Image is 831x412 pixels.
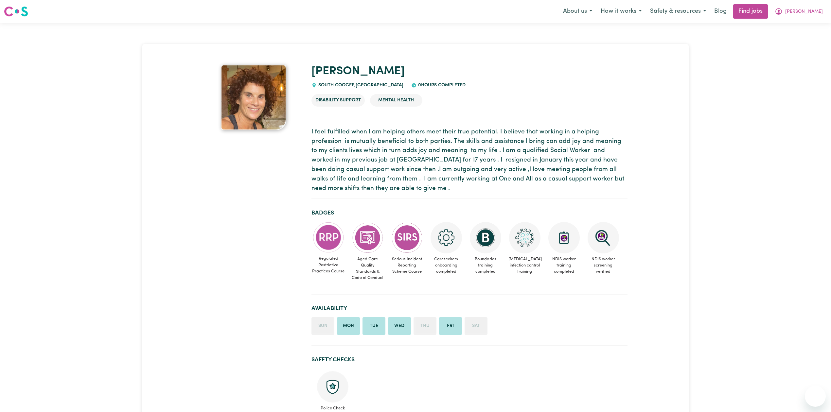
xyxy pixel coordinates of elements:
[588,222,619,253] img: NDIS Worker Screening Verified
[785,8,823,15] span: [PERSON_NAME]
[469,253,503,278] span: Boundaries training completed
[317,403,349,411] span: Police Check
[465,317,487,335] li: Unavailable on Saturday
[352,222,383,253] img: CS Academy: Aged Care Quality Standards & Code of Conduct course completed
[770,5,827,18] button: My Account
[586,253,620,278] span: NDIS worker screening verified
[351,253,385,284] span: Aged Care Quality Standards & Code of Conduct
[733,4,768,19] a: Find jobs
[388,317,411,335] li: Available on Wednesday
[337,317,360,335] li: Available on Monday
[317,371,348,403] img: Police check
[429,253,463,278] span: Careseekers onboarding completed
[431,222,462,253] img: CS Academy: Careseekers Onboarding course completed
[311,305,628,312] h2: Availability
[416,83,466,88] span: 0 hours completed
[414,317,436,335] li: Unavailable on Thursday
[203,65,304,130] a: Belinda's profile picture'
[646,5,710,18] button: Safety & resources
[311,128,628,194] p: I feel fulfilled when I am helping others meet their true potential. I believe that working in a ...
[311,210,628,216] h2: Badges
[509,222,540,253] img: CS Academy: COVID-19 Infection Control Training course completed
[313,222,344,253] img: CS Academy: Regulated Restrictive Practices course completed
[370,94,422,107] li: Mental Health
[311,253,345,277] span: Regulated Restrictive Practices Course
[547,253,581,278] span: NDIS worker training completed
[4,4,28,19] a: Careseekers logo
[710,4,731,19] a: Blog
[559,5,596,18] button: About us
[311,94,365,107] li: Disability Support
[805,386,826,407] iframe: Button to launch messaging window
[311,317,334,335] li: Unavailable on Sunday
[390,253,424,278] span: Serious Incident Reporting Scheme Course
[4,6,28,17] img: Careseekers logo
[221,65,286,130] img: Belinda
[311,66,405,77] a: [PERSON_NAME]
[439,317,462,335] li: Available on Friday
[311,356,628,363] h2: Safety Checks
[508,253,542,278] span: [MEDICAL_DATA] infection control training
[362,317,385,335] li: Available on Tuesday
[548,222,580,253] img: CS Academy: Introduction to NDIS Worker Training course completed
[596,5,646,18] button: How it works
[470,222,501,253] img: CS Academy: Boundaries in care and support work course completed
[391,222,423,253] img: CS Academy: Serious Incident Reporting Scheme course completed
[317,83,403,88] span: SOUTH COOGEE , [GEOGRAPHIC_DATA]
